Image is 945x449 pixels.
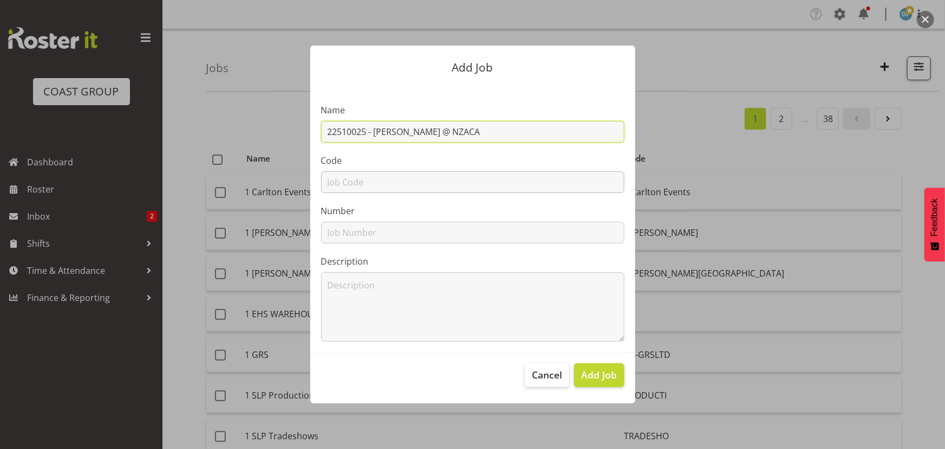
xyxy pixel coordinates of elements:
button: Add Job [574,363,624,387]
input: Job Number [321,222,624,243]
label: Description [321,255,624,268]
span: Cancel [532,368,562,382]
button: Feedback - Show survey [924,188,945,261]
label: Name [321,104,624,117]
button: Cancel [525,363,569,387]
label: Number [321,204,624,217]
span: Feedback [930,198,940,236]
input: Job Code [321,171,624,193]
p: Add Job [321,62,624,73]
span: Add Job [581,368,617,382]
label: Code [321,154,624,167]
input: Job Name [321,121,624,143]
